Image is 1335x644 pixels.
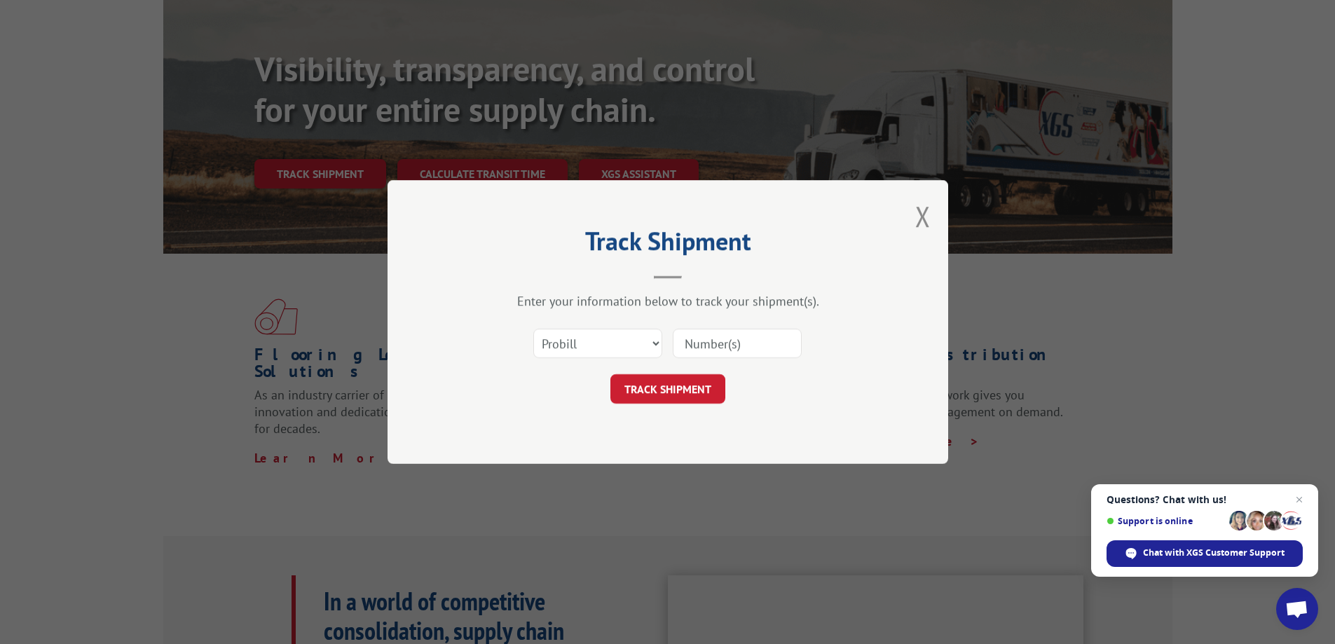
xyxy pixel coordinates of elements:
[1107,494,1303,505] span: Questions? Chat with us!
[1291,491,1308,508] span: Close chat
[915,198,931,235] button: Close modal
[1107,516,1224,526] span: Support is online
[458,293,878,309] div: Enter your information below to track your shipment(s).
[458,231,878,258] h2: Track Shipment
[1143,547,1285,559] span: Chat with XGS Customer Support
[1107,540,1303,567] div: Chat with XGS Customer Support
[673,329,802,358] input: Number(s)
[610,374,725,404] button: TRACK SHIPMENT
[1276,588,1318,630] div: Open chat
